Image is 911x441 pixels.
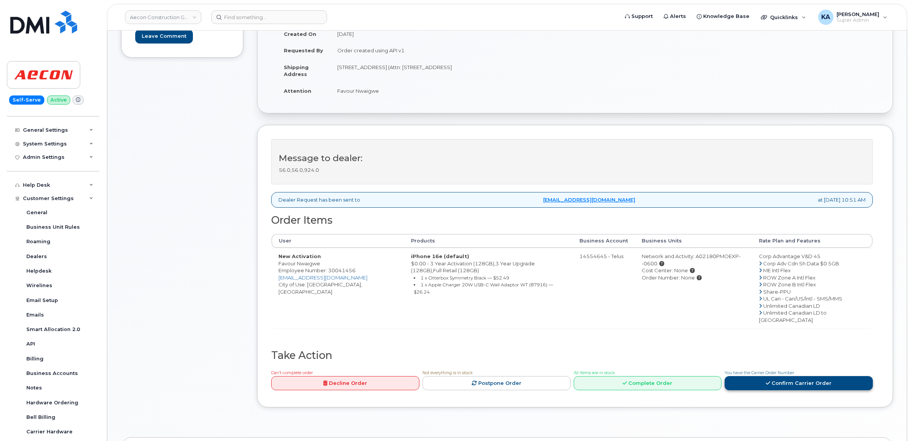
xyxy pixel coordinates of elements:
td: Favour Nwaigwe [330,82,570,99]
th: Products [404,234,573,248]
span: All Items are in stock [574,370,615,375]
strong: iPhone 16e (default) [411,253,469,259]
td: Favour Nwaigwe City of Use: [GEOGRAPHIC_DATA], [GEOGRAPHIC_DATA] [272,248,404,328]
th: User [272,234,404,248]
strong: New Activation [278,253,321,259]
h3: Message to dealer: [279,153,865,163]
span: Share-PPU [763,289,791,295]
span: UL Can - Can/US/Intl - SMS/MMS [763,296,842,302]
input: Find something... [211,10,327,24]
span: Unlimited Canadian LD [763,303,820,309]
span: Super Admin [837,17,879,23]
div: Order Number: None [642,274,745,281]
span: ROW Zone B Intl Flex [763,281,816,288]
span: Support [631,13,653,20]
span: Alerts [670,13,686,20]
th: Business Account [573,234,635,248]
strong: Created On [284,31,316,37]
a: Confirm Carrier Order [725,376,873,390]
span: Employee Number: 30041456 [278,267,356,273]
a: Knowledge Base [691,9,755,24]
a: Support [620,9,658,24]
span: KA [821,13,830,22]
span: You have the Carrier Order Number [725,370,794,375]
a: Alerts [658,9,691,24]
h2: Order Items [271,215,873,226]
a: Postpone Order [422,376,571,390]
a: Decline Order [271,376,419,390]
td: [DATE] [330,26,570,42]
span: Can't complete order [271,370,313,375]
th: Rate Plan and Features [752,234,872,248]
a: [EMAIL_ADDRESS][DOMAIN_NAME] [278,275,367,281]
span: Not everything is in stock [422,370,472,375]
th: Business Units [635,234,752,248]
span: ME Intl Flex [763,267,791,273]
strong: Attention [284,88,311,94]
span: ROW Zone A Intl Flex [763,275,816,281]
a: [EMAIL_ADDRESS][DOMAIN_NAME] [543,196,635,204]
span: Quicklinks [770,14,798,20]
input: Leave Comment [135,29,193,44]
div: Karla Adams [813,10,893,25]
td: Order created using API v1 [330,42,570,59]
td: $0.00 - 3 Year Activation (128GB),3 Year Upgrade (128GB),Full Retail (128GB) [404,248,573,328]
td: [STREET_ADDRESS] (Attn: [STREET_ADDRESS] [330,59,570,82]
span: Unlimited Canadian LD to [GEOGRAPHIC_DATA] [759,310,827,323]
small: 1 x Otterbox Symmetry Black — $52.49 [421,275,509,281]
a: Aecon Construction Group Inc [125,10,201,24]
p: 56.0,56.0,924.0 [279,166,865,174]
strong: Shipping Address [284,64,309,78]
h2: Take Action [271,350,873,361]
div: Quicklinks [756,10,811,25]
td: Corp Advantage V&D 45 [752,248,872,328]
strong: Requested By [284,47,323,53]
div: Network and Activity: A02180PMOEXP--0600 [642,253,745,267]
span: [PERSON_NAME] [837,11,879,17]
div: Cost Center: None [642,267,745,274]
span: Corp Adv Cdn Sh Data $0 5GB [763,260,839,267]
small: 1 x Apple Charger 20W USB-C Wall Adaptor WT (87916) — $26.24 [414,282,553,295]
td: 14554645 - Telus [573,248,635,328]
div: Dealer Request has been sent to at [DATE] 10:51 AM [271,192,873,208]
a: Complete Order [574,376,722,390]
span: Knowledge Base [703,13,749,20]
